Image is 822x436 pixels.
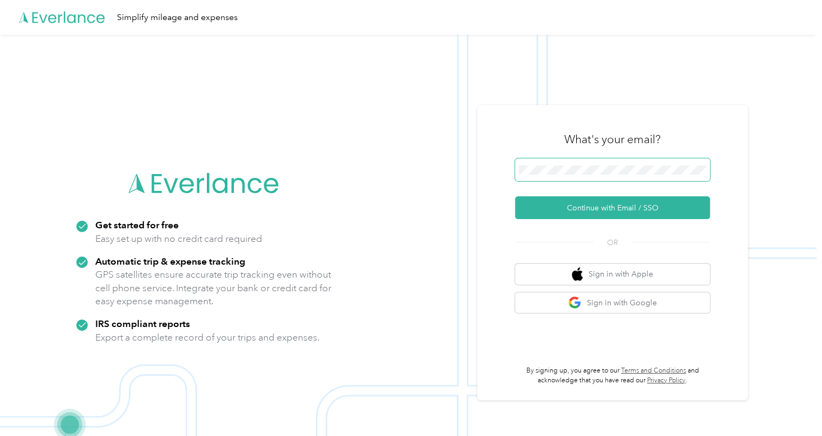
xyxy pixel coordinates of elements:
[564,132,661,147] h3: What's your email?
[95,219,179,230] strong: Get started for free
[568,296,582,310] img: google logo
[95,318,190,329] strong: IRS compliant reports
[647,376,686,384] a: Privacy Policy
[515,196,710,219] button: Continue with Email / SSO
[593,237,631,248] span: OR
[572,267,583,281] img: apple logo
[95,232,262,246] p: Easy set up with no credit card required
[95,331,319,344] p: Export a complete record of your trips and expenses.
[95,268,332,308] p: GPS satellites ensure accurate trip tracking even without cell phone service. Integrate your bank...
[515,366,710,385] p: By signing up, you agree to our and acknowledge that you have read our .
[515,292,710,313] button: google logoSign in with Google
[621,367,686,375] a: Terms and Conditions
[515,264,710,285] button: apple logoSign in with Apple
[95,255,245,267] strong: Automatic trip & expense tracking
[117,11,238,24] div: Simplify mileage and expenses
